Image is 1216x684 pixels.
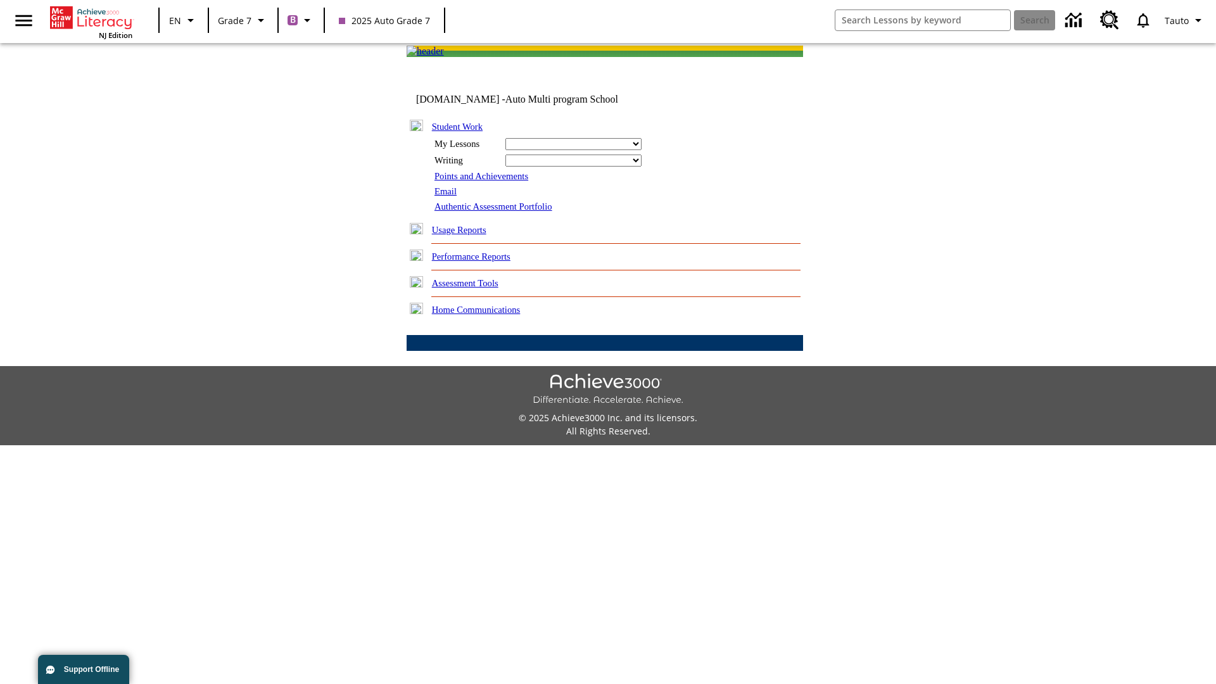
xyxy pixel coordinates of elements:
[434,171,528,181] a: Points and Achievements
[835,10,1010,30] input: search field
[99,30,132,40] span: NJ Edition
[1127,4,1160,37] a: Notifications
[432,278,498,288] a: Assessment Tools
[434,139,498,149] div: My Lessons
[339,14,430,27] span: 2025 Auto Grade 7
[282,9,320,32] button: Boost Class color is purple. Change class color
[432,251,510,262] a: Performance Reports
[407,46,444,57] img: header
[410,120,423,131] img: minus.gif
[290,12,296,28] span: B
[64,665,119,674] span: Support Offline
[416,94,649,105] td: [DOMAIN_NAME] -
[410,250,423,261] img: plus.gif
[410,276,423,288] img: plus.gif
[1160,9,1211,32] button: Profile/Settings
[163,9,204,32] button: Language: EN, Select a language
[410,303,423,314] img: plus.gif
[505,94,618,104] nobr: Auto Multi program School
[1092,3,1127,37] a: Resource Center, Will open in new tab
[169,14,181,27] span: EN
[432,122,483,132] a: Student Work
[5,2,42,39] button: Open side menu
[434,155,498,166] div: Writing
[533,374,683,406] img: Achieve3000 Differentiate Accelerate Achieve
[38,655,129,684] button: Support Offline
[218,14,251,27] span: Grade 7
[50,4,132,40] div: Home
[434,186,457,196] a: Email
[1165,14,1189,27] span: Tauto
[1058,3,1092,38] a: Data Center
[410,223,423,234] img: plus.gif
[434,201,552,212] a: Authentic Assessment Portfolio
[432,225,486,235] a: Usage Reports
[213,9,274,32] button: Grade: Grade 7, Select a grade
[432,305,521,315] a: Home Communications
